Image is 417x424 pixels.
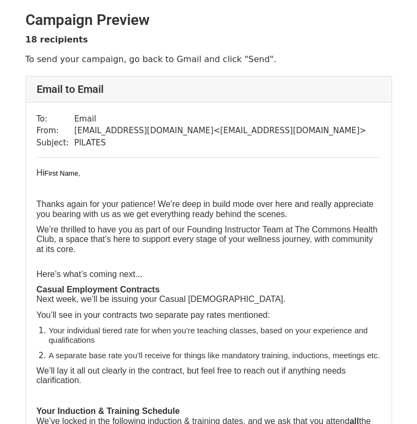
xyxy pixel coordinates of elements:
h2: Campaign Preview [25,11,392,29]
b: Your Induction & Training Schedule [37,406,180,416]
font: Next week, we’ll be issuing your Casual [DEMOGRAPHIC_DATA]. [37,285,286,304]
font: Here’s what’s coming next. [37,270,143,279]
font: You’ll see in your contracts two separate pay rates mentioned: [37,310,270,319]
td: From: [37,125,74,137]
h4: Email to Email [37,83,381,96]
td: [EMAIL_ADDRESS][DOMAIN_NAME] < [EMAIL_ADDRESS][DOMAIN_NAME] > [74,125,367,137]
font: We’re thrilled to have you as part of our Founding Instructor Team at The Commons Health Club, a ... [37,225,378,254]
p: To send your campaign, go back to Gmail and click "Send". [25,54,392,65]
font: Hi [37,168,80,177]
span: ​First Name, [45,169,80,177]
b: Casual Employment Contracts [37,285,160,294]
td: Email [74,113,367,125]
td: PILATES [74,137,367,149]
td: To: [37,113,74,125]
strong: 18 recipients [25,34,88,45]
font: Your individual tiered rate for when you’re teaching classes, based on your experience and qualif... [49,326,368,344]
font: We’ll lay it all out clearly in the contract, but feel free to reach out if anything needs clarif... [37,366,346,385]
font: A separate base rate you’ll receive for things like mandatory training, inductions, meetings etc. [49,351,380,360]
font: Thanks again for your patience! We’re deep in build mode over here and really appreciate you bear... [37,200,374,218]
td: Subject: [37,137,74,149]
span: .. [138,270,142,279]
